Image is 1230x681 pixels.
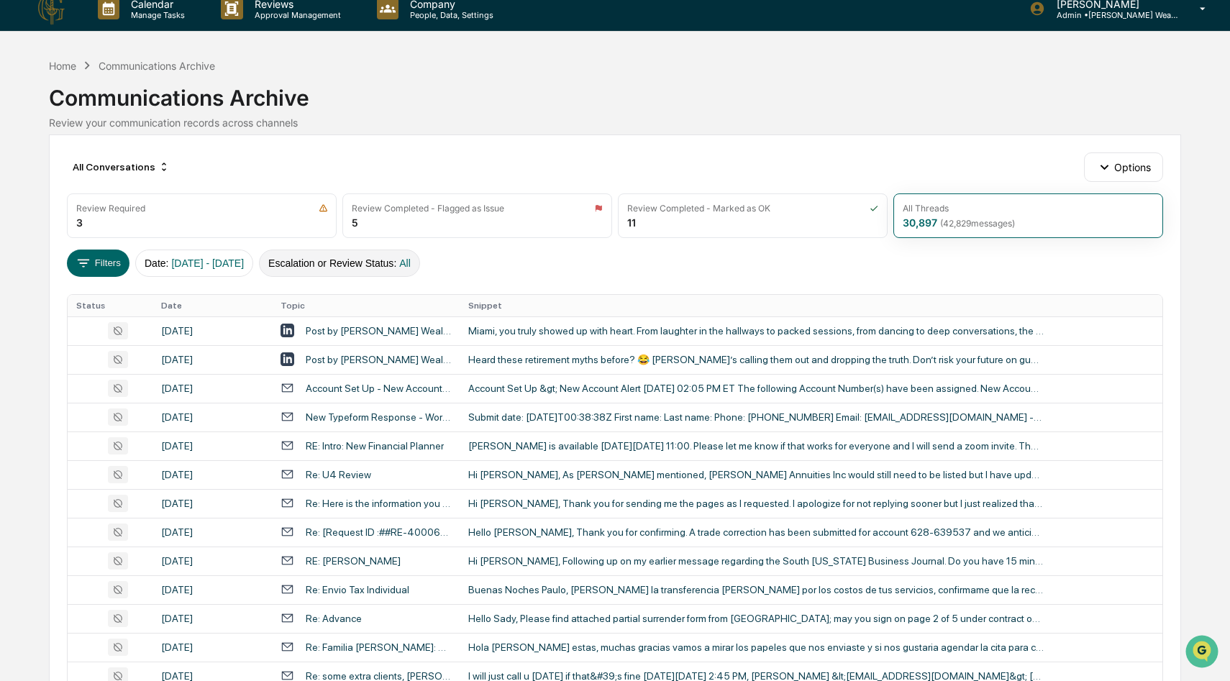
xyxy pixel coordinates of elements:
div: [DATE] [161,641,263,653]
button: Options [1084,152,1162,181]
div: Hola [PERSON_NAME] estas, muchas gracias vamos a mirar los papeles que nos enviaste y si nos gust... [468,641,1044,653]
div: Account Set Up &gt; New Account Alert [DATE] 02:05 PM ET The following Account Number(s) have bee... [468,383,1044,394]
div: [DATE] [161,555,263,567]
div: Hi [PERSON_NAME], Thank you for sending me the pages as I requested. I apologize for not replying... [468,498,1044,509]
div: Start new chat [49,110,236,124]
div: Communications Archive [99,60,215,72]
div: 30,897 [903,216,1015,229]
div: Re: Advance [306,613,362,624]
div: We're available if you need us! [49,124,182,136]
p: Approval Management [243,10,348,20]
th: Topic [272,295,460,316]
div: [DATE] [161,325,263,337]
div: Buenas Noches Paulo, [PERSON_NAME] la transferencia [PERSON_NAME] por los costos de tus servicios... [468,584,1044,595]
div: Post by [PERSON_NAME] Wealth Advisors [306,325,451,337]
img: icon [870,204,878,213]
div: Re: U4 Review [306,469,371,480]
div: Home [49,60,76,72]
div: 🖐️ [14,183,26,194]
th: Snippet [460,295,1162,316]
div: [DATE] [161,498,263,509]
span: Attestations [119,181,178,196]
div: Hello Sady, Please find attached partial surrender form from [GEOGRAPHIC_DATA]; may you sign on p... [468,613,1044,624]
div: [DATE] [161,613,263,624]
p: Admin • [PERSON_NAME] Wealth Advisors [1045,10,1179,20]
button: Date:[DATE] - [DATE] [135,250,253,277]
a: Powered byPylon [101,243,174,255]
div: Communications Archive [49,73,1180,111]
div: Miami, you truly showed up with heart. From laughter in the hallways to packed sessions, from dan... [468,325,1044,337]
div: Re: Envio Tax Individual [306,584,409,595]
p: Manage Tasks [119,10,192,20]
th: Date [152,295,272,316]
span: Pylon [143,244,174,255]
div: Re: Familia [PERSON_NAME]: Su Guía para la Planificación Patrimonial - Por Dónde Comenzar [306,641,451,653]
div: [DATE] [161,440,263,452]
div: Hi [PERSON_NAME], Following up on my earlier message regarding the South [US_STATE] Business Jour... [468,555,1044,567]
button: Start new chat [245,114,262,132]
div: Submit date: [DATE]T00:38:38Z First name: Last name: Phone: [PHONE_NUMBER] Email: [EMAIL_ADDRESS]... [468,411,1044,423]
div: New Typeform Response - Workshop Lead: [306,411,451,423]
a: 🔎Data Lookup [9,203,96,229]
button: Filters [67,250,129,277]
p: People, Data, Settings [398,10,501,20]
img: 1746055101610-c473b297-6a78-478c-a979-82029cc54cd1 [14,110,40,136]
span: All [399,257,411,269]
div: Review your communication records across channels [49,116,1180,129]
span: Data Lookup [29,209,91,223]
th: Status [68,295,152,316]
img: icon [319,204,328,213]
div: 3 [76,216,83,229]
iframe: Open customer support [1184,634,1223,672]
div: Review Completed - Marked as OK [627,203,770,214]
span: ( 42,829 messages) [940,218,1015,229]
div: Hello [PERSON_NAME], Thank you for confirming. A trade correction has been submitted for account ... [468,526,1044,538]
div: [PERSON_NAME] is available [DATE][DATE] 11:00. Please let me know if that works for everyone and ... [468,440,1044,452]
div: RE: Intro: New Financial Planner [306,440,444,452]
div: [DATE] [161,411,263,423]
div: 11 [627,216,636,229]
div: RE: [PERSON_NAME] [306,555,401,567]
div: Account Set Up - New Account Alert [306,383,451,394]
div: [DATE] [161,526,263,538]
button: Escalation or Review Status:All [259,250,420,277]
img: icon [594,204,603,213]
p: How can we help? [14,30,262,53]
a: 🖐️Preclearance [9,175,99,201]
div: [DATE] [161,584,263,595]
div: Re: Here is the information you requested of [PERSON_NAME] FRSstate of department division of Ret... [306,498,451,509]
div: [DATE] [161,354,263,365]
div: Post by [PERSON_NAME] Wealth Advisors [306,354,451,365]
div: All Conversations [67,155,176,178]
div: [DATE] [161,383,263,394]
div: Hi [PERSON_NAME], As [PERSON_NAME] mentioned, [PERSON_NAME] Annuities Inc would still need to be ... [468,469,1044,480]
div: Review Required [76,203,145,214]
span: [DATE] - [DATE] [171,257,244,269]
div: Heard these retirement myths before? 😂 [PERSON_NAME]’s calling them out and dropping the truth. D... [468,354,1044,365]
span: Preclearance [29,181,93,196]
div: Re: [Request ID :##RE-400061235##] : Account Debits - [PERSON_NAME] & [PERSON_NAME] [306,526,451,538]
div: 5 [352,216,358,229]
div: All Threads [903,203,949,214]
a: 🗄️Attestations [99,175,184,201]
div: 🗄️ [104,183,116,194]
div: [DATE] [161,469,263,480]
div: 🔎 [14,210,26,221]
div: Review Completed - Flagged as Issue [352,203,504,214]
